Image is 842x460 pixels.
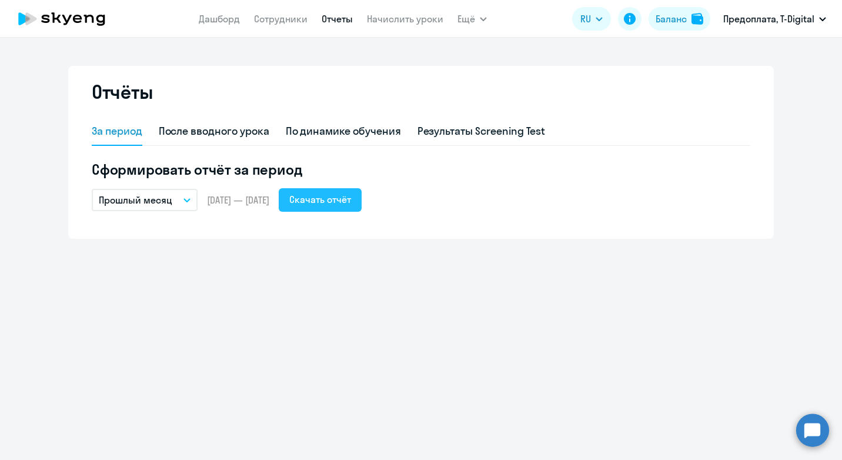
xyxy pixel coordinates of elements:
div: Результаты Screening Test [417,124,546,139]
button: Прошлый месяц [92,189,198,211]
a: Дашборд [199,13,240,25]
button: Скачать отчёт [279,188,362,212]
button: RU [572,7,611,31]
a: Сотрудники [254,13,308,25]
div: Скачать отчёт [289,192,351,206]
h2: Отчёты [92,80,153,104]
p: Предоплата, T-Digital [723,12,814,26]
span: [DATE] — [DATE] [207,194,269,206]
button: Предоплата, T-Digital [717,5,832,33]
button: Ещё [457,7,487,31]
div: По динамике обучения [286,124,401,139]
p: Прошлый месяц [99,193,172,207]
h5: Сформировать отчёт за период [92,160,750,179]
a: Начислить уроки [367,13,443,25]
div: Баланс [656,12,687,26]
div: После вводного урока [159,124,269,139]
a: Отчеты [322,13,353,25]
span: Ещё [457,12,475,26]
div: За период [92,124,142,139]
img: balance [691,13,703,25]
button: Балансbalance [649,7,710,31]
span: RU [580,12,591,26]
